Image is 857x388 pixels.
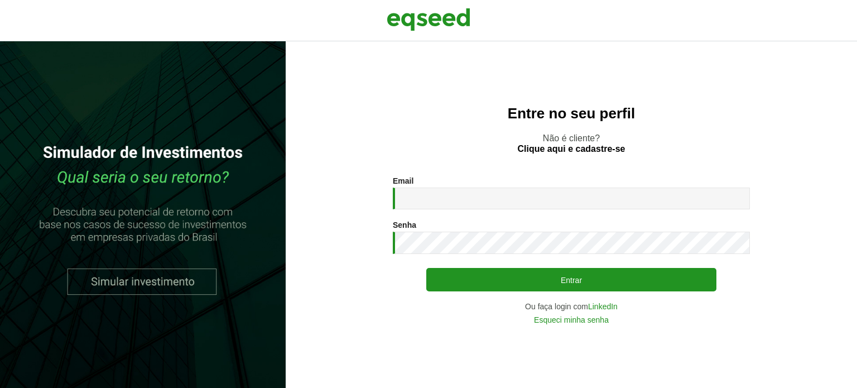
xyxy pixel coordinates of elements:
[518,145,625,154] a: Clique aqui e cadastre-se
[393,303,750,310] div: Ou faça login com
[393,177,413,185] label: Email
[588,303,618,310] a: LinkedIn
[393,221,416,229] label: Senha
[534,316,609,324] a: Esqueci minha senha
[308,106,835,122] h2: Entre no seu perfil
[426,268,716,291] button: Entrar
[387,6,470,33] img: EqSeed Logo
[308,133,835,154] p: Não é cliente?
